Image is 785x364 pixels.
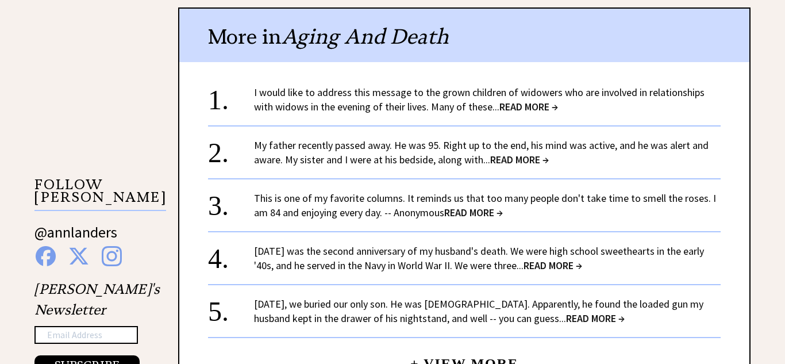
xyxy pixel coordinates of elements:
[254,244,704,272] a: [DATE] was the second anniversary of my husband's death. We were high school sweethearts in the e...
[208,191,254,212] div: 3.
[34,178,166,211] p: FOLLOW [PERSON_NAME]
[524,259,582,272] span: READ MORE →
[102,246,122,266] img: instagram%20blue.png
[254,191,716,219] a: This is one of my favorite columns. It reminds us that too many people don't take time to smell t...
[34,326,138,344] input: Email Address
[254,297,703,325] a: [DATE], we buried our only son. He was [DEMOGRAPHIC_DATA]. Apparently, he found the loaded gun my...
[566,312,625,325] span: READ MORE →
[208,85,254,106] div: 1.
[179,9,749,62] div: More in
[254,139,709,166] a: My father recently passed away. He was 95. Right up to the end, his mind was active, and he was a...
[208,244,254,265] div: 4.
[36,246,56,266] img: facebook%20blue.png
[34,223,117,253] a: @annlanders
[444,206,503,219] span: READ MORE →
[499,100,558,113] span: READ MORE →
[208,297,254,318] div: 5.
[68,246,89,266] img: x%20blue.png
[254,86,705,113] a: I would like to address this message to the grown children of widowers who are involved in relati...
[208,138,254,159] div: 2.
[282,24,449,49] span: Aging And Death
[490,153,549,166] span: READ MORE →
